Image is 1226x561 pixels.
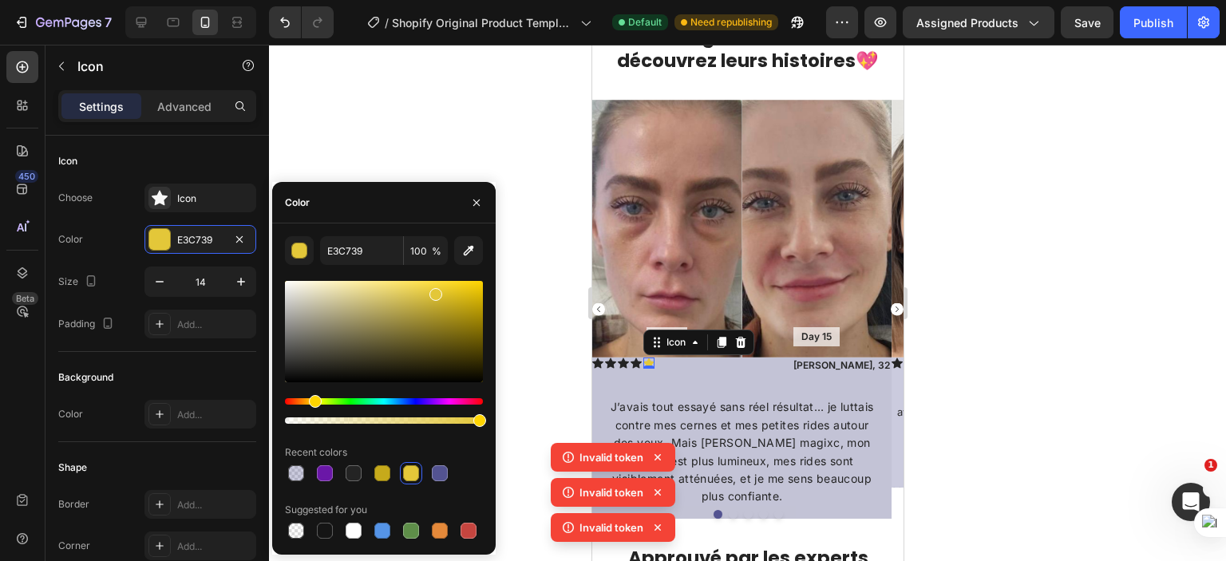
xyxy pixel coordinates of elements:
[155,314,299,327] p: [PERSON_NAME], 32
[157,98,212,115] p: Advanced
[77,57,213,76] p: Icon
[299,55,449,312] div: Background Image
[15,170,38,183] div: 450
[1172,483,1210,521] iframe: Intercom live chat
[177,408,252,422] div: Add...
[150,55,300,312] div: Background Image
[385,14,389,31] span: /
[58,407,83,421] div: Color
[177,318,252,332] div: Add...
[285,398,483,405] div: Hue
[1074,16,1101,30] span: Save
[13,354,287,460] p: J’avais tout essayé sans réel résultat… je luttais contre mes cernes et mes petites rides autour ...
[79,98,124,115] p: Settings
[58,154,77,168] div: Icon
[579,520,643,535] p: Invalid token
[1120,6,1187,38] button: Publish
[182,465,191,474] button: Dot
[285,445,347,460] div: Recent colors
[12,292,38,305] div: Beta
[1204,459,1217,472] span: 1
[690,15,772,30] span: Need republishing
[58,460,87,475] div: Shape
[105,13,112,32] p: 7
[301,342,597,425] p: Je dois absolument partager mon expérience avec vous !mes rides d'expression autour des yeux se s...
[592,45,904,561] iframe: Design area
[58,191,93,205] div: Choose
[177,498,252,512] div: Add...
[579,449,643,465] p: Invalid token
[1061,6,1113,38] button: Save
[177,233,223,247] div: E3C739
[432,244,441,259] span: %
[167,465,176,474] button: Dot
[58,370,113,385] div: Background
[209,286,239,298] p: Day 15
[628,15,662,30] span: Default
[579,484,643,500] p: Invalid token
[916,14,1018,31] span: Assigned Products
[58,497,89,512] div: Border
[121,465,130,474] button: Dot
[320,236,403,265] input: Eg: FFFFFF
[58,271,101,293] div: Size
[177,539,252,554] div: Add...
[58,314,117,335] div: Padding
[285,196,310,210] div: Color
[6,6,119,38] button: 7
[58,232,83,247] div: Color
[136,465,145,474] button: Dot
[1133,14,1173,31] div: Publish
[285,503,367,517] div: Suggested for you
[392,14,574,31] span: Shopify Original Product Template
[269,6,334,38] div: Undo/Redo
[903,6,1054,38] button: Assigned Products
[299,259,311,271] button: Carousel Next Arrow
[58,539,90,553] div: Corner
[177,192,252,206] div: Icon
[152,465,160,474] button: Dot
